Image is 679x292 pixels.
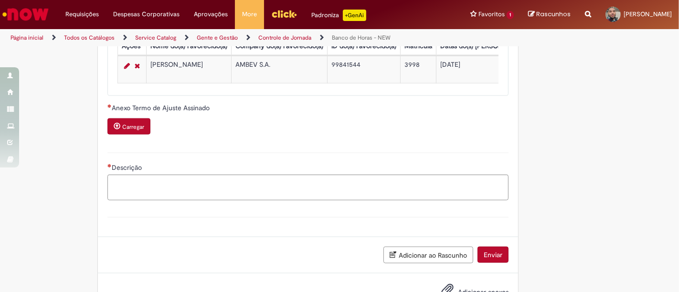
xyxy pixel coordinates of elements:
a: Editar Linha 1 [122,60,132,72]
div: Padroniza [311,10,366,21]
span: Requisições [65,10,99,19]
img: ServiceNow [1,5,50,24]
button: Enviar [477,247,509,263]
a: Service Catalog [135,34,176,42]
th: Company do(a) Favorecido(a) [231,37,327,55]
span: Favoritos [478,10,505,19]
span: [PERSON_NAME] [624,10,672,18]
a: Rascunhos [528,10,571,19]
th: ID do(a) Favorecido(a) [327,37,400,55]
textarea: Descrição [107,175,509,200]
span: Despesas Corporativas [113,10,180,19]
a: Remover linha 1 [132,60,142,72]
a: Banco de Horas - NEW [332,34,391,42]
span: Anexo Termo de Ajuste Assinado [112,104,212,112]
img: click_logo_yellow_360x200.png [271,7,297,21]
td: 99841544 [327,56,400,83]
td: AMBEV S.A. [231,56,327,83]
small: Carregar [122,123,144,131]
ul: Trilhas de página [7,29,446,47]
span: Necessários [107,104,112,108]
span: Necessários [107,164,112,167]
span: Aprovações [194,10,228,19]
a: Controle de Jornada [258,34,311,42]
td: 3998 [400,56,436,83]
span: Descrição [112,163,144,172]
span: Rascunhos [536,10,571,19]
a: Todos os Catálogos [64,34,115,42]
button: Adicionar ao Rascunho [383,247,473,263]
a: Gente e Gestão [197,34,238,42]
td: [DATE] [436,56,538,83]
td: [PERSON_NAME] [146,56,231,83]
span: 1 [507,11,514,19]
span: More [242,10,257,19]
p: +GenAi [343,10,366,21]
th: Ações [117,37,146,55]
th: Matrícula [400,37,436,55]
th: Datas do(s) [PERSON_NAME](s) [436,37,538,55]
a: Página inicial [11,34,43,42]
button: Carregar anexo de Anexo Termo de Ajuste Assinado Required [107,118,150,135]
th: Nome do(a) Favorecido(a) [146,37,231,55]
